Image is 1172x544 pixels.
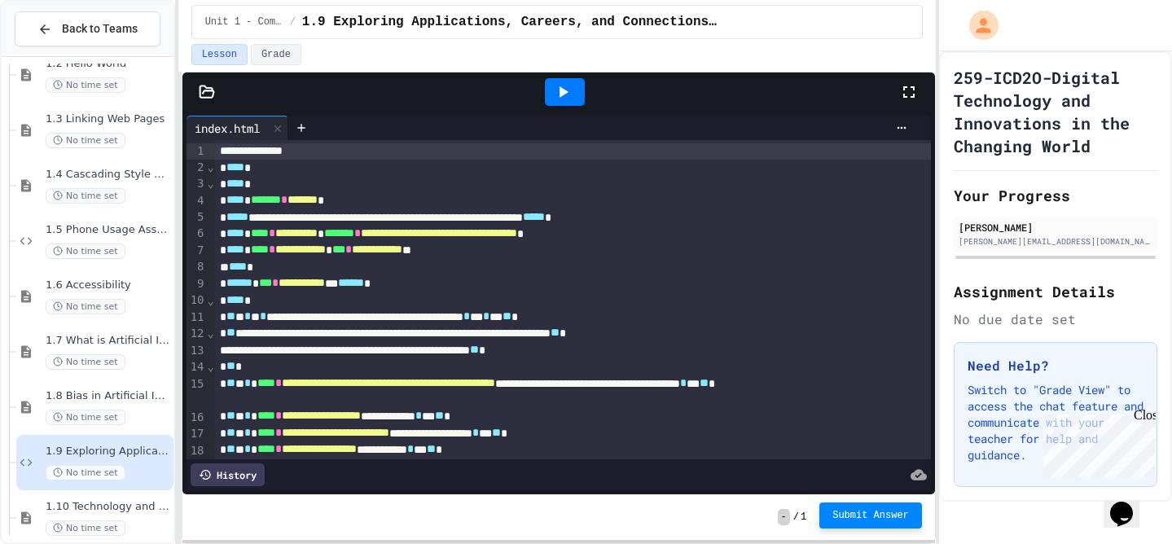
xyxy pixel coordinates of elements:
span: Submit Answer [832,509,909,522]
h2: Your Progress [954,184,1157,207]
div: 8 [187,259,207,275]
span: 1.6 Accessibility [46,279,170,292]
div: 4 [187,193,207,209]
span: No time set [46,243,125,259]
div: 2 [187,160,207,176]
h1: 259-ICD2O-Digital Technology and Innovations in the Changing World [954,66,1157,157]
div: 5 [187,209,207,226]
span: 1.8 Bias in Artificial Intelligence [46,389,170,403]
div: 16 [187,410,207,426]
div: [PERSON_NAME] [959,220,1152,235]
button: Lesson [191,44,248,65]
h2: Assignment Details [954,280,1157,303]
span: Fold line [207,160,215,173]
div: 6 [187,226,207,242]
span: 1.9 Exploring Applications, Careers, and Connections in the Digital World [46,445,170,458]
div: index.html [187,120,268,137]
div: 14 [187,359,207,375]
div: [PERSON_NAME][EMAIL_ADDRESS][DOMAIN_NAME] [959,235,1152,248]
button: Submit Answer [819,502,922,529]
span: No time set [46,410,125,425]
span: No time set [46,188,125,204]
span: / [793,511,799,524]
button: Grade [251,44,301,65]
span: 1.7 What is Artificial Intelligence (AI) [46,334,170,348]
div: 15 [187,376,207,410]
div: 12 [187,326,207,342]
span: 1.10 Technology and the Environment [46,500,170,514]
p: Switch to "Grade View" to access the chat feature and communicate with your teacher for help and ... [968,382,1143,463]
div: 13 [187,343,207,359]
span: / [290,15,296,29]
span: 1.4 Cascading Style Sheets [46,168,170,182]
button: Back to Teams [15,11,160,46]
span: 1 [801,511,806,524]
iframe: chat widget [1037,408,1156,477]
div: 3 [187,176,207,192]
div: index.html [187,116,288,140]
div: Chat with us now!Close [7,7,112,103]
span: No time set [46,77,125,93]
span: No time set [46,133,125,148]
span: 1.5 Phone Usage Assignment [46,223,170,237]
span: No time set [46,520,125,536]
div: My Account [952,7,1003,44]
span: No time set [46,354,125,370]
span: Fold line [207,294,215,307]
div: No due date set [954,309,1157,329]
span: Fold line [207,327,215,340]
iframe: chat widget [1104,479,1156,528]
span: Unit 1 - Computational Thinking and Making Connections [205,15,283,29]
span: - [778,509,790,525]
span: Fold line [207,177,215,190]
span: 1.3 Linking Web Pages [46,112,170,126]
span: 1.2 Hello World [46,57,170,71]
span: Back to Teams [62,20,138,37]
h3: Need Help? [968,356,1143,375]
span: Fold line [207,360,215,373]
div: History [191,463,265,486]
span: No time set [46,299,125,314]
div: 7 [187,243,207,259]
div: 9 [187,276,207,292]
span: 1.9 Exploring Applications, Careers, and Connections in the Digital World [302,12,719,32]
div: 17 [187,426,207,442]
span: No time set [46,465,125,480]
div: 10 [187,292,207,309]
div: 11 [187,309,207,326]
div: 1 [187,143,207,160]
div: 18 [187,443,207,459]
